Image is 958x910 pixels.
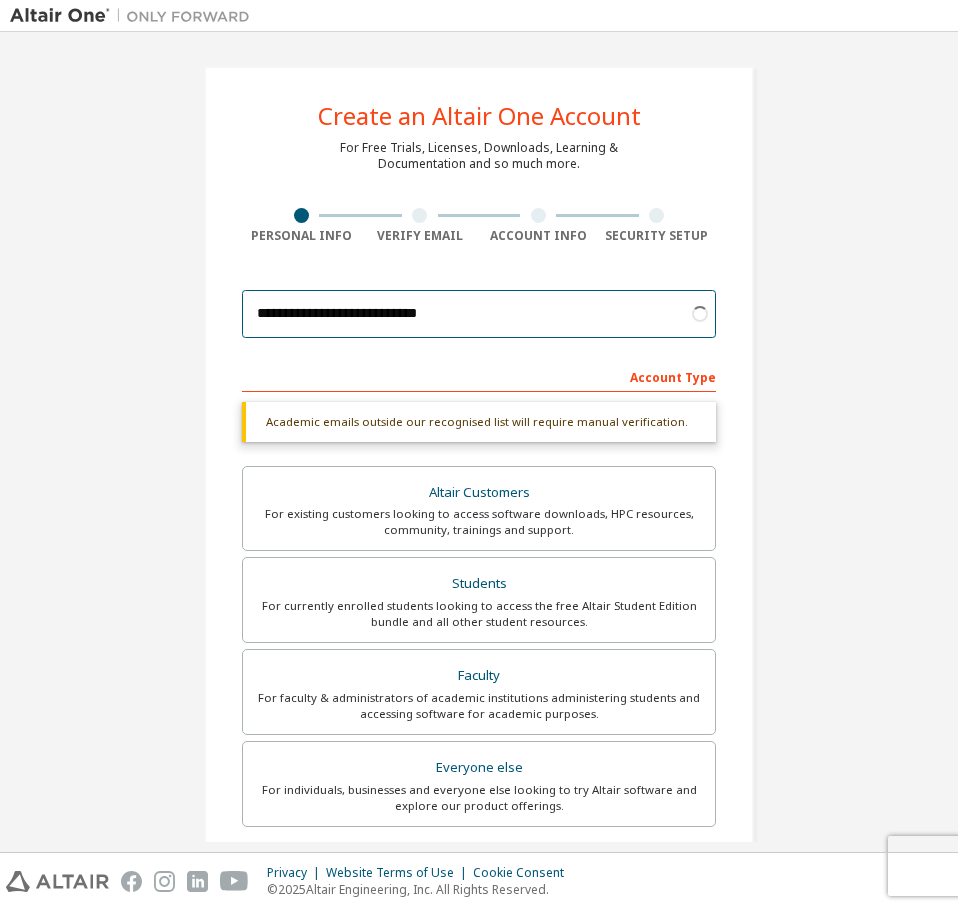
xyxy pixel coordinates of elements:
div: Faculty [255,662,703,690]
div: Verify Email [361,228,480,244]
div: For faculty & administrators of academic institutions administering students and accessing softwa... [255,690,703,722]
div: For Free Trials, Licenses, Downloads, Learning & Documentation and so much more. [340,140,618,172]
div: For currently enrolled students looking to access the free Altair Student Edition bundle and all ... [255,598,703,630]
div: Everyone else [255,754,703,782]
div: Privacy [267,865,326,881]
div: Altair Customers [255,479,703,507]
div: For existing customers looking to access software downloads, HPC resources, community, trainings ... [255,506,703,538]
img: instagram.svg [154,871,175,892]
div: For individuals, businesses and everyone else looking to try Altair software and explore our prod... [255,782,703,814]
img: Altair One [10,6,260,26]
div: Account Type [242,360,716,392]
img: linkedin.svg [187,871,208,892]
div: Academic emails outside our recognised list will require manual verification. [242,402,716,442]
div: Security Setup [598,228,717,244]
div: Personal Info [242,228,361,244]
img: facebook.svg [121,871,142,892]
img: youtube.svg [220,871,249,892]
div: Create an Altair One Account [318,104,641,128]
div: Students [255,570,703,598]
p: © 2025 Altair Engineering, Inc. All Rights Reserved. [267,881,576,898]
div: Website Terms of Use [326,865,473,881]
div: Cookie Consent [473,865,576,881]
img: altair_logo.svg [6,871,109,892]
div: Account Info [479,228,598,244]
